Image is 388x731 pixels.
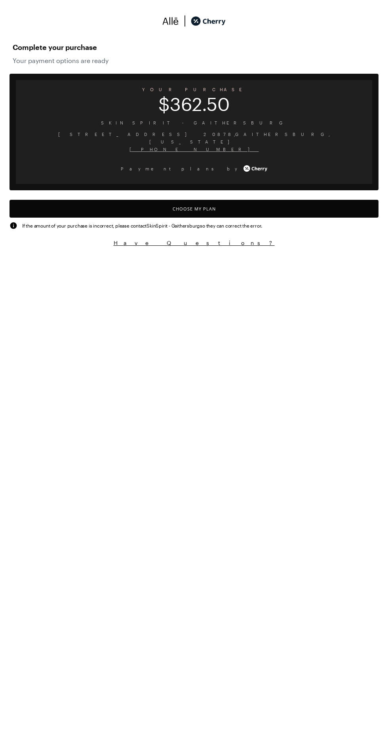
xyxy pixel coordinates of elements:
[10,239,378,247] button: Have Questions?
[22,130,366,145] span: [STREET_ADDRESS] 20878 , Gaithersburg , [US_STATE]
[16,84,372,95] span: YOUR PURCHASE
[13,41,375,54] span: Complete your purchase
[162,15,179,27] img: svg%3e
[121,165,242,172] span: Payment plans by
[10,222,17,230] img: svg%3e
[191,15,226,27] img: cherry_black_logo-DrOE_MJI.svg
[22,145,366,153] span: [PHONE_NUMBER]
[22,222,262,229] span: If the amount of your purchase is incorrect, please contact SkinSpirit - Gaithersburg so they can...
[13,57,375,64] span: Your payment options are ready
[179,15,191,27] img: svg%3e
[22,119,366,126] span: SkinSpirit - Gaithersburg
[16,99,372,109] span: $362.50
[243,163,267,174] img: cherry_white_logo-JPerc-yG.svg
[10,200,378,218] button: Choose My Plan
